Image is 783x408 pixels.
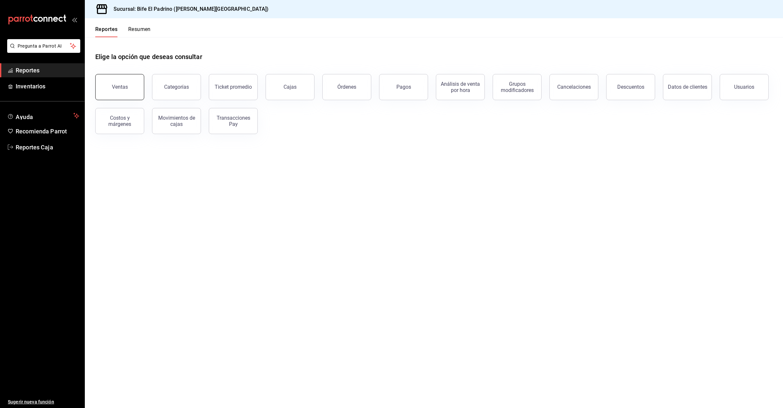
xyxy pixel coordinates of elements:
button: Ticket promedio [209,74,258,100]
div: Pagos [396,84,411,90]
button: Análisis de venta por hora [436,74,485,100]
span: Pregunta a Parrot AI [18,43,70,50]
button: Movimientos de cajas [152,108,201,134]
span: Reportes [16,66,79,75]
div: Usuarios [734,84,754,90]
button: Grupos modificadores [493,74,542,100]
button: Ventas [95,74,144,100]
div: Cajas [284,83,297,91]
span: Ayuda [16,112,71,120]
div: navigation tabs [95,26,151,37]
div: Cancelaciones [557,84,591,90]
span: Inventarios [16,82,79,91]
button: Resumen [128,26,151,37]
span: Reportes Caja [16,143,79,152]
div: Órdenes [337,84,356,90]
span: Sugerir nueva función [8,399,79,405]
div: Costos y márgenes [100,115,140,127]
button: Descuentos [606,74,655,100]
div: Movimientos de cajas [156,115,197,127]
button: Transacciones Pay [209,108,258,134]
button: Cancelaciones [549,74,598,100]
div: Categorías [164,84,189,90]
span: Recomienda Parrot [16,127,79,136]
a: Pregunta a Parrot AI [5,47,80,54]
div: Ticket promedio [215,84,252,90]
h3: Sucursal: Bife El Padrino ([PERSON_NAME][GEOGRAPHIC_DATA]) [108,5,269,13]
button: Categorías [152,74,201,100]
button: Órdenes [322,74,371,100]
div: Ventas [112,84,128,90]
div: Análisis de venta por hora [440,81,481,93]
button: Costos y márgenes [95,108,144,134]
a: Cajas [266,74,315,100]
div: Datos de clientes [668,84,707,90]
button: Reportes [95,26,118,37]
button: open_drawer_menu [72,17,77,22]
button: Usuarios [720,74,769,100]
div: Transacciones Pay [213,115,253,127]
div: Grupos modificadores [497,81,537,93]
h1: Elige la opción que deseas consultar [95,52,202,62]
button: Pagos [379,74,428,100]
button: Datos de clientes [663,74,712,100]
div: Descuentos [617,84,644,90]
button: Pregunta a Parrot AI [7,39,80,53]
